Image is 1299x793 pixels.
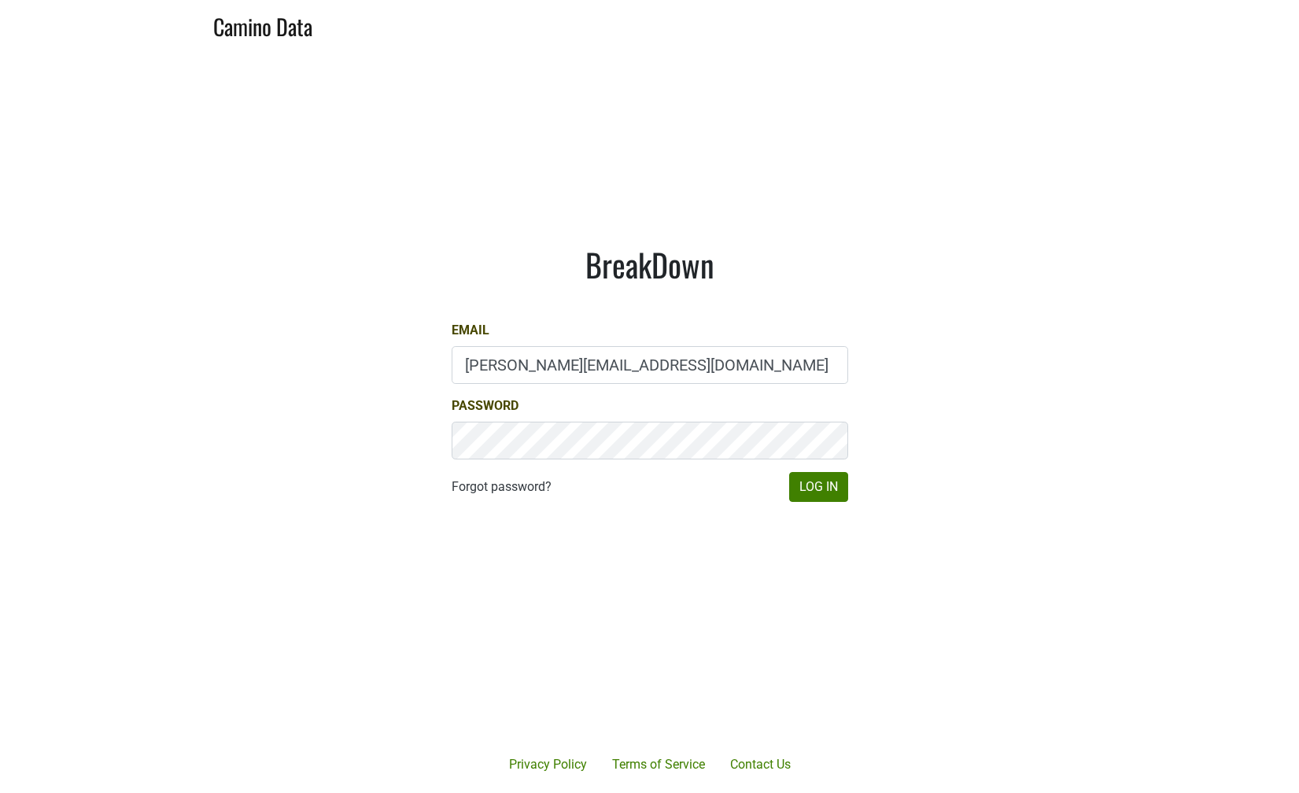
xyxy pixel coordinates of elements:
[789,472,848,502] button: Log In
[452,396,518,415] label: Password
[496,749,600,780] a: Privacy Policy
[213,6,312,43] a: Camino Data
[718,749,803,780] a: Contact Us
[452,478,552,496] a: Forgot password?
[452,321,489,340] label: Email
[452,245,848,283] h1: BreakDown
[600,749,718,780] a: Terms of Service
